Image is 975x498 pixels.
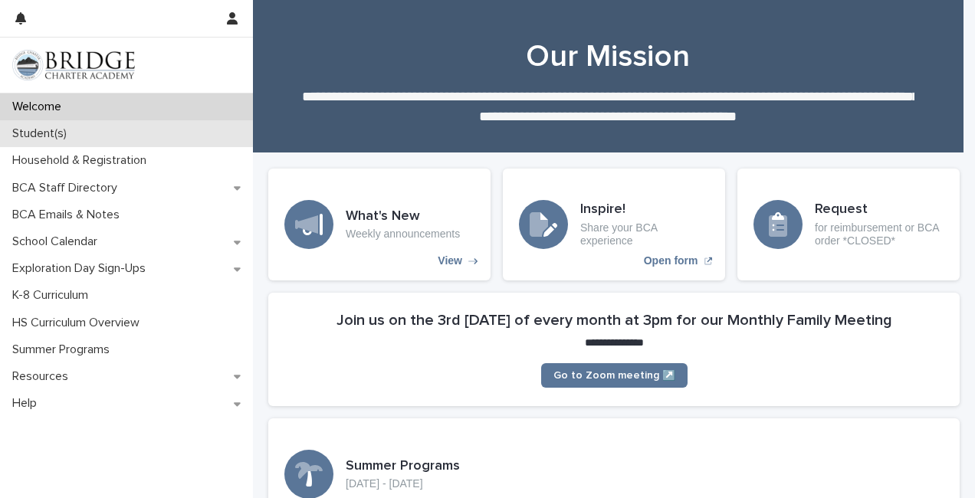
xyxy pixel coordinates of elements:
[346,228,460,241] p: Weekly announcements
[346,477,460,490] p: [DATE] - [DATE]
[6,396,49,411] p: Help
[6,126,79,141] p: Student(s)
[346,458,460,475] h3: Summer Programs
[815,201,944,218] h3: Request
[6,181,130,195] p: BCA Staff Directory
[268,169,491,280] a: View
[644,254,698,267] p: Open form
[438,254,462,267] p: View
[6,342,122,357] p: Summer Programs
[6,153,159,168] p: Household & Registration
[6,261,158,276] p: Exploration Day Sign-Ups
[12,50,135,80] img: V1C1m3IdTEidaUdm9Hs0
[6,369,80,384] p: Resources
[6,288,100,303] p: K-8 Curriculum
[815,221,944,247] p: for reimbursement or BCA order *CLOSED*
[580,201,709,218] h3: Inspire!
[580,221,709,247] p: Share your BCA experience
[6,316,152,330] p: HS Curriculum Overview
[541,363,688,388] a: Go to Zoom meeting ↗️
[6,100,74,114] p: Welcome
[503,169,725,280] a: Open form
[553,370,675,381] span: Go to Zoom meeting ↗️
[6,234,110,249] p: School Calendar
[268,38,948,75] h1: Our Mission
[6,208,132,222] p: BCA Emails & Notes
[336,311,892,329] h2: Join us on the 3rd [DATE] of every month at 3pm for our Monthly Family Meeting
[346,208,460,225] h3: What's New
